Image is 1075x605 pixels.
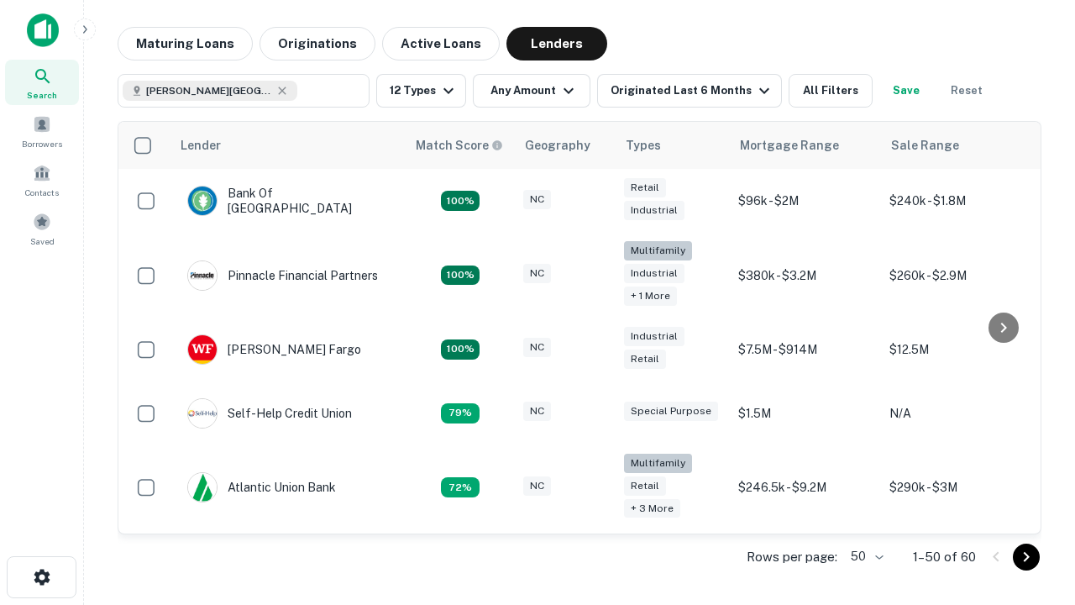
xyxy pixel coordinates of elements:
td: $380k - $3.2M [730,233,881,318]
div: Industrial [624,201,684,220]
div: Capitalize uses an advanced AI algorithm to match your search with the best lender. The match sco... [416,136,503,155]
img: picture [188,261,217,290]
div: Matching Properties: 11, hasApolloMatch: undefined [441,403,480,423]
button: Any Amount [473,74,590,108]
img: capitalize-icon.png [27,13,59,47]
div: Mortgage Range [740,135,839,155]
div: Bank Of [GEOGRAPHIC_DATA] [187,186,389,216]
div: Multifamily [624,454,692,473]
div: Industrial [624,264,684,283]
button: Originated Last 6 Months [597,74,782,108]
a: Search [5,60,79,105]
td: $7.5M - $914M [730,318,881,381]
span: Saved [30,234,55,248]
p: Rows per page: [747,547,837,567]
h6: Match Score [416,136,500,155]
td: $480k - $3.1M [881,529,1032,593]
div: 50 [844,544,886,569]
img: picture [188,335,217,364]
div: Matching Properties: 14, hasApolloMatch: undefined [441,191,480,211]
button: Active Loans [382,27,500,60]
iframe: Chat Widget [991,471,1075,551]
div: + 1 more [624,287,677,306]
td: $96k - $2M [730,169,881,233]
div: Matching Properties: 25, hasApolloMatch: undefined [441,266,480,286]
div: NC [523,476,551,496]
th: Geography [515,122,616,169]
div: [PERSON_NAME] Fargo [187,334,361,365]
div: Industrial [624,327,684,346]
div: Lender [181,135,221,155]
td: $240k - $1.8M [881,169,1032,233]
span: [PERSON_NAME][GEOGRAPHIC_DATA], [GEOGRAPHIC_DATA] [146,83,272,98]
td: N/A [881,381,1032,445]
td: $260k - $2.9M [881,233,1032,318]
button: 12 Types [376,74,466,108]
div: Atlantic Union Bank [187,472,336,502]
span: Borrowers [22,137,62,150]
span: Contacts [25,186,59,199]
th: Capitalize uses an advanced AI algorithm to match your search with the best lender. The match sco... [406,122,515,169]
img: picture [188,473,217,502]
button: Maturing Loans [118,27,253,60]
p: 1–50 of 60 [913,547,976,567]
div: Retail [624,476,666,496]
th: Types [616,122,730,169]
button: Save your search to get updates of matches that match your search criteria. [879,74,933,108]
td: $12.5M [881,318,1032,381]
div: Retail [624,178,666,197]
div: Pinnacle Financial Partners [187,260,378,291]
img: picture [188,187,217,215]
div: Self-help Credit Union [187,398,352,429]
div: Originated Last 6 Months [611,81,774,101]
div: Retail [624,350,666,369]
div: Special Purpose [624,402,718,421]
img: picture [188,399,217,428]
td: $290k - $3M [881,445,1032,530]
div: Multifamily [624,241,692,260]
td: $246.5k - $9.2M [730,445,881,530]
div: Sale Range [891,135,959,155]
div: Types [626,135,661,155]
a: Saved [5,206,79,251]
button: Lenders [506,27,607,60]
button: Go to next page [1013,544,1040,571]
span: Search [27,88,57,102]
div: Matching Properties: 10, hasApolloMatch: undefined [441,477,480,497]
a: Borrowers [5,108,79,154]
td: $200k - $3.3M [730,529,881,593]
div: NC [523,338,551,357]
button: Reset [940,74,994,108]
div: Geography [525,135,590,155]
button: Originations [260,27,375,60]
td: $1.5M [730,381,881,445]
div: Matching Properties: 15, hasApolloMatch: undefined [441,339,480,360]
div: NC [523,402,551,421]
th: Sale Range [881,122,1032,169]
div: + 3 more [624,499,680,518]
div: NC [523,264,551,283]
div: NC [523,190,551,209]
th: Lender [170,122,406,169]
a: Contacts [5,157,79,203]
th: Mortgage Range [730,122,881,169]
button: All Filters [789,74,873,108]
